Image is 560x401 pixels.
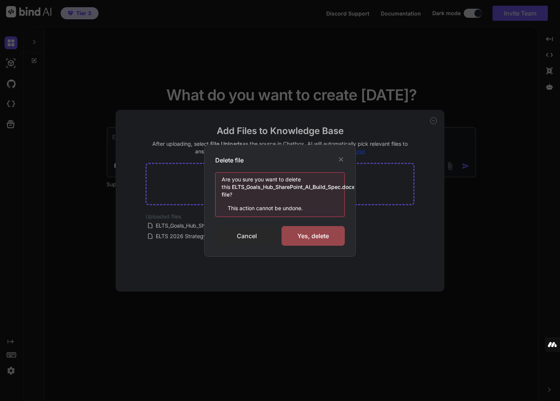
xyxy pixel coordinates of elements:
p: This action cannot be undone. [219,204,344,212]
div: Yes, delete [282,226,345,246]
div: Cancel [215,226,278,246]
div: Are you sure you want to delete this ? [222,176,355,198]
h3: Delete file [215,156,244,165]
span: ELTS_Goals_Hub_SharePoint_AI_Build_Spec.docx file [222,184,355,198]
